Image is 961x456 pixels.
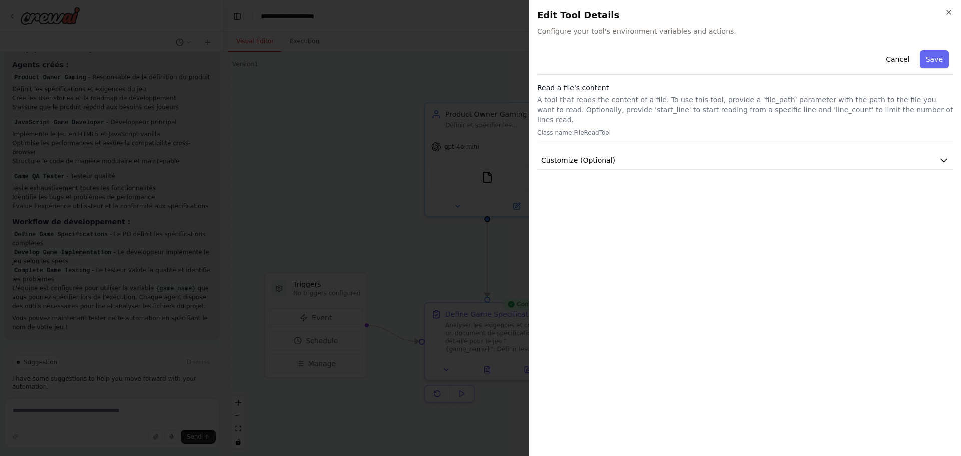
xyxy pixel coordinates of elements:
[537,83,953,93] h3: Read a file's content
[537,26,953,36] span: Configure your tool's environment variables and actions.
[880,50,915,68] button: Cancel
[537,129,953,137] p: Class name: FileReadTool
[541,155,615,165] span: Customize (Optional)
[537,151,953,170] button: Customize (Optional)
[537,8,953,22] h2: Edit Tool Details
[537,95,953,125] p: A tool that reads the content of a file. To use this tool, provide a 'file_path' parameter with t...
[920,50,949,68] button: Save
